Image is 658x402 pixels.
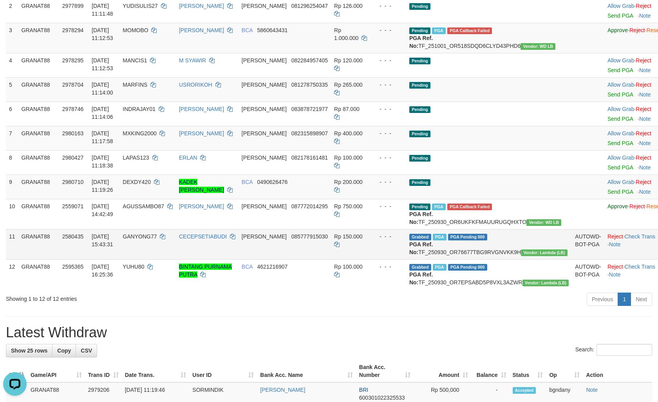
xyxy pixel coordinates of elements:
[6,102,18,126] td: 6
[639,140,651,146] a: Note
[260,387,305,393] a: [PERSON_NAME]
[334,106,360,112] span: Rp 87.000
[179,264,232,278] a: BINTANG PURNAMA PUTRA
[18,199,59,229] td: GRANAT88
[6,229,18,259] td: 11
[373,2,403,10] div: - - -
[607,67,633,73] a: Send PGA
[334,82,362,88] span: Rp 265.000
[6,325,652,340] h1: Latest Withdraw
[92,203,113,217] span: [DATE] 14:42:49
[179,179,224,193] a: KADEK [PERSON_NAME]
[291,233,328,240] span: Copy 085777915030 to clipboard
[636,82,651,88] a: Reject
[291,57,328,64] span: Copy 082284957405 to clipboard
[406,259,572,289] td: TF_250930_OR7EPSABD5P8VXL3AZWR
[409,234,431,240] span: Grabbed
[18,23,59,53] td: GRANAT88
[179,27,224,33] a: [PERSON_NAME]
[123,264,144,270] span: YUHU80
[92,57,113,71] span: [DATE] 11:12:53
[607,82,634,88] a: Allow Grab
[639,164,651,171] a: Note
[242,3,287,9] span: [PERSON_NAME]
[406,23,572,53] td: TF_251001_OR518SDQD6CLYD43PHD6
[414,360,471,382] th: Amount: activate to sort column ascending
[409,131,430,137] span: Pending
[85,360,122,382] th: Trans ID: activate to sort column ascending
[618,293,631,306] a: 1
[409,211,433,225] b: PGA Ref. No:
[334,57,362,64] span: Rp 120.000
[18,175,59,199] td: GRANAT88
[636,106,651,112] a: Reject
[409,155,430,162] span: Pending
[373,26,403,34] div: - - -
[607,155,634,161] a: Allow Grab
[123,57,147,64] span: MANCIS1
[18,77,59,102] td: GRANAT88
[62,130,84,136] span: 2980163
[587,293,618,306] a: Previous
[92,82,113,96] span: [DATE] 11:14:00
[62,155,84,161] span: 2980427
[291,155,328,161] span: Copy 082178161481 to clipboard
[18,126,59,150] td: GRANAT88
[625,233,656,240] a: Check Trans
[607,13,633,19] a: Send PGA
[257,360,356,382] th: Bank Acc. Name: activate to sort column ascending
[639,67,651,73] a: Note
[92,27,113,41] span: [DATE] 11:12:53
[62,264,84,270] span: 2595365
[291,3,328,9] span: Copy 081296254047 to clipboard
[521,249,568,256] span: Vendor URL: https://dashboard.q2checkout.com/secure
[123,82,147,88] span: MARFINS
[409,271,433,286] b: PGA Ref. No:
[62,82,84,88] span: 2978704
[409,82,430,89] span: Pending
[92,155,113,169] span: [DATE] 11:18:38
[334,203,362,209] span: Rp 750.000
[583,360,652,382] th: Action
[334,27,358,41] span: Rp 1.000.000
[572,229,604,259] td: AUTOWD-BOT-PGA
[586,387,598,393] a: Note
[607,179,636,185] span: ·
[639,189,651,195] a: Note
[607,3,634,9] a: Allow Grab
[179,233,227,240] a: CECEPSETIABUDI
[636,155,651,161] a: Reject
[11,347,47,354] span: Show 25 rows
[607,27,628,33] a: Approve
[607,57,634,64] a: Allow Grab
[636,57,651,64] a: Reject
[242,264,253,270] span: BCA
[607,130,634,136] a: Allow Grab
[356,360,414,382] th: Bank Acc. Number: activate to sort column ascending
[526,219,561,226] span: Vendor URL: https://dashboard.q2checkout.com/secure
[123,27,148,33] span: MOMOBO
[629,27,645,33] a: Reject
[242,57,287,64] span: [PERSON_NAME]
[373,263,403,271] div: - - -
[242,106,287,112] span: [PERSON_NAME]
[609,271,621,278] a: Note
[123,3,157,9] span: YUDISULIS27
[546,360,583,382] th: Op: activate to sort column ascending
[409,3,430,10] span: Pending
[62,203,84,209] span: 2559071
[607,179,634,185] a: Allow Grab
[373,154,403,162] div: - - -
[242,233,287,240] span: [PERSON_NAME]
[81,347,92,354] span: CSV
[123,106,155,112] span: INDRAJAY01
[607,91,633,98] a: Send PGA
[373,178,403,186] div: - - -
[334,264,362,270] span: Rp 100.000
[179,155,197,161] a: ERLAN
[334,233,362,240] span: Rp 150.000
[607,82,636,88] span: ·
[607,164,633,171] a: Send PGA
[6,360,27,382] th: ID: activate to sort column descending
[433,264,446,271] span: Marked by bgndany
